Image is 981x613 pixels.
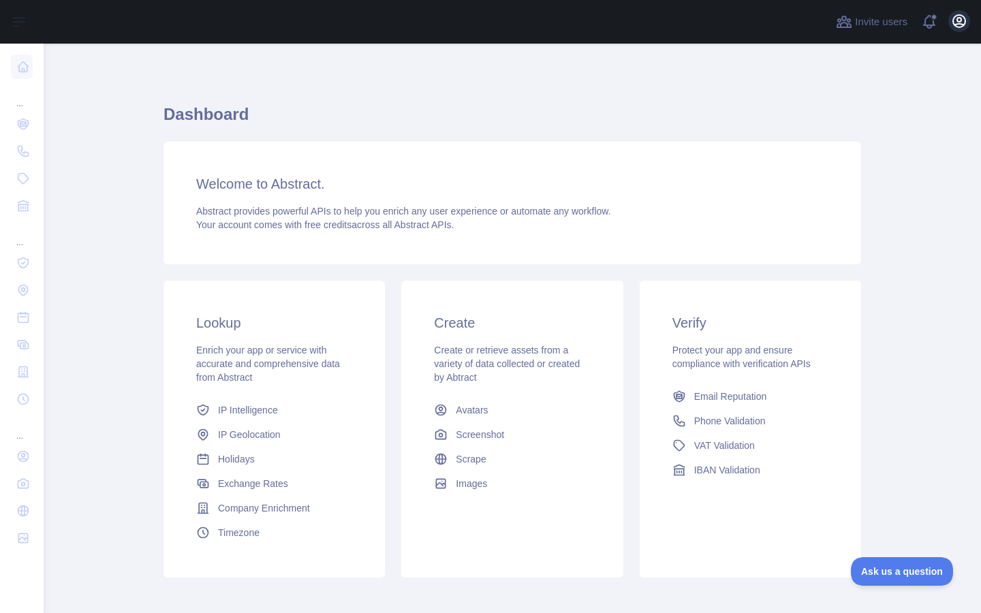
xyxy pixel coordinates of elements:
[305,219,352,230] span: free credits
[694,463,760,477] span: IBAN Validation
[672,313,828,332] h3: Verify
[196,219,454,230] span: Your account comes with across all Abstract APIs.
[196,174,828,193] h3: Welcome to Abstract.
[191,471,358,496] a: Exchange Rates
[218,452,255,466] span: Holidays
[191,496,358,520] a: Company Enrichment
[218,428,281,441] span: IP Geolocation
[667,409,834,433] a: Phone Validation
[434,345,580,383] span: Create or retrieve assets from a variety of data collected or created by Abtract
[429,398,595,422] a: Avatars
[218,403,278,417] span: IP Intelligence
[11,414,33,441] div: ...
[196,313,352,332] h3: Lookup
[694,439,755,452] span: VAT Validation
[672,345,811,369] span: Protect your app and ensure compliance with verification APIs
[218,501,310,515] span: Company Enrichment
[456,403,488,417] span: Avatars
[196,206,611,217] span: Abstract provides powerful APIs to help you enrich any user experience or automate any workflow.
[833,11,910,33] button: Invite users
[218,477,288,490] span: Exchange Rates
[429,447,595,471] a: Scrape
[196,345,340,383] span: Enrich your app or service with accurate and comprehensive data from Abstract
[218,526,260,539] span: Timezone
[667,458,834,482] a: IBAN Validation
[456,452,486,466] span: Scrape
[191,447,358,471] a: Holidays
[434,313,590,332] h3: Create
[11,221,33,248] div: ...
[667,384,834,409] a: Email Reputation
[456,477,487,490] span: Images
[851,557,954,586] iframe: Toggle Customer Support
[191,422,358,447] a: IP Geolocation
[667,433,834,458] a: VAT Validation
[191,520,358,545] a: Timezone
[11,82,33,109] div: ...
[163,104,861,136] h1: Dashboard
[694,390,767,403] span: Email Reputation
[191,398,358,422] a: IP Intelligence
[855,14,907,30] span: Invite users
[694,414,766,428] span: Phone Validation
[456,428,504,441] span: Screenshot
[429,422,595,447] a: Screenshot
[429,471,595,496] a: Images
